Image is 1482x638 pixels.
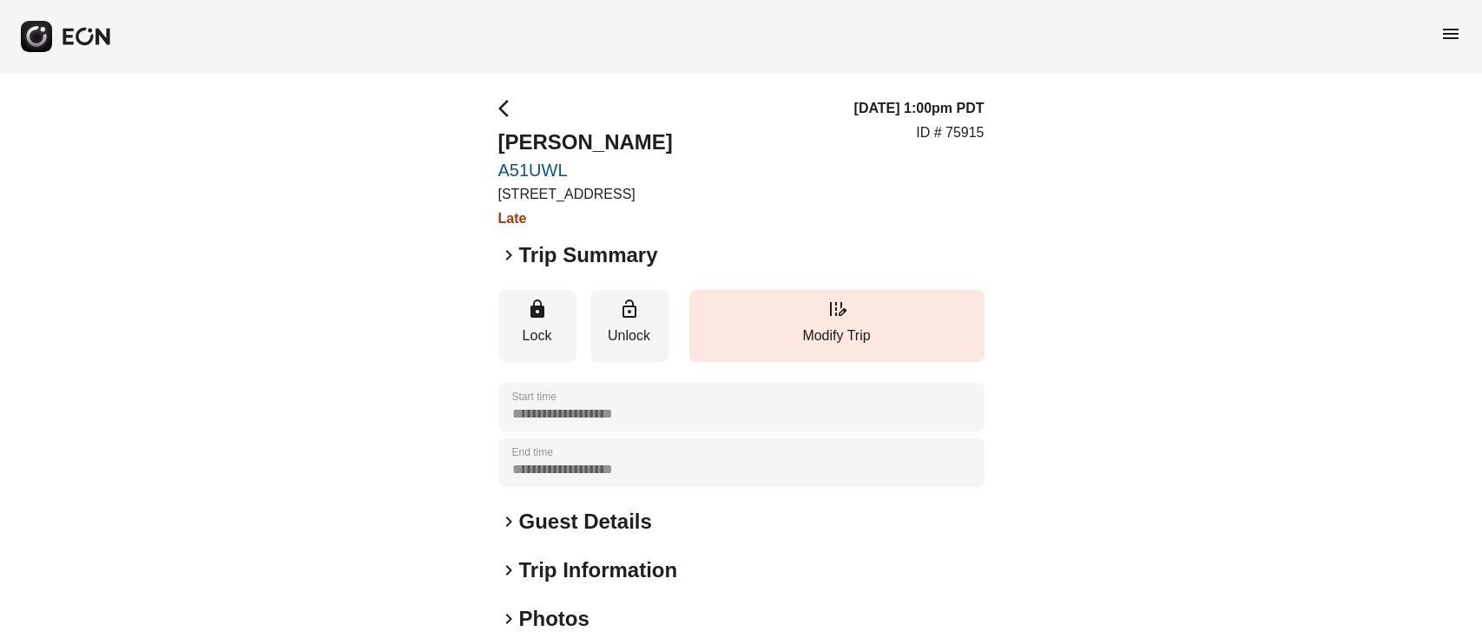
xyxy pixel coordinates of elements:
[854,98,985,119] h3: [DATE] 1:00pm PDT
[519,241,658,269] h2: Trip Summary
[498,608,519,629] span: keyboard_arrow_right
[590,290,669,362] button: Unlock
[619,299,640,319] span: lock_open
[519,556,678,584] h2: Trip Information
[498,160,673,181] a: A51UWL
[827,299,847,319] span: edit_road
[498,290,576,362] button: Lock
[698,326,976,346] p: Modify Trip
[1440,23,1461,44] span: menu
[498,245,519,266] span: keyboard_arrow_right
[498,98,519,119] span: arrow_back_ios
[507,326,568,346] p: Lock
[519,605,590,633] h2: Photos
[498,511,519,532] span: keyboard_arrow_right
[498,128,673,156] h2: [PERSON_NAME]
[498,208,673,229] h3: Late
[519,508,652,536] h2: Guest Details
[689,290,985,362] button: Modify Trip
[498,560,519,581] span: keyboard_arrow_right
[916,122,984,143] p: ID # 75915
[527,299,548,319] span: lock
[599,326,660,346] p: Unlock
[498,184,673,205] p: [STREET_ADDRESS]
